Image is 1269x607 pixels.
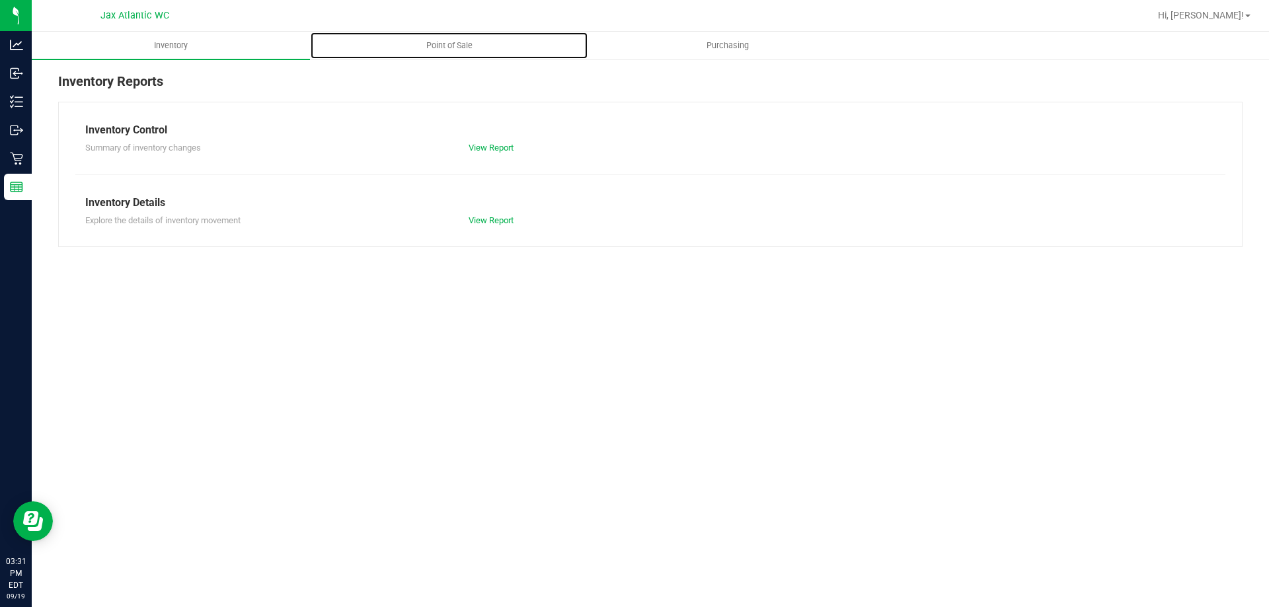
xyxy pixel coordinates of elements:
[85,143,201,153] span: Summary of inventory changes
[10,124,23,137] inline-svg: Outbound
[85,195,1215,211] div: Inventory Details
[1158,10,1244,20] span: Hi, [PERSON_NAME]!
[100,10,169,21] span: Jax Atlantic WC
[10,180,23,194] inline-svg: Reports
[13,501,53,541] iframe: Resource center
[10,95,23,108] inline-svg: Inventory
[588,32,866,59] a: Purchasing
[6,591,26,601] p: 09/19
[469,215,514,225] a: View Report
[32,32,310,59] a: Inventory
[10,38,23,52] inline-svg: Analytics
[689,40,767,52] span: Purchasing
[10,152,23,165] inline-svg: Retail
[85,215,241,225] span: Explore the details of inventory movement
[58,71,1243,102] div: Inventory Reports
[10,67,23,80] inline-svg: Inbound
[408,40,490,52] span: Point of Sale
[136,40,206,52] span: Inventory
[310,32,588,59] a: Point of Sale
[6,555,26,591] p: 03:31 PM EDT
[469,143,514,153] a: View Report
[85,122,1215,138] div: Inventory Control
